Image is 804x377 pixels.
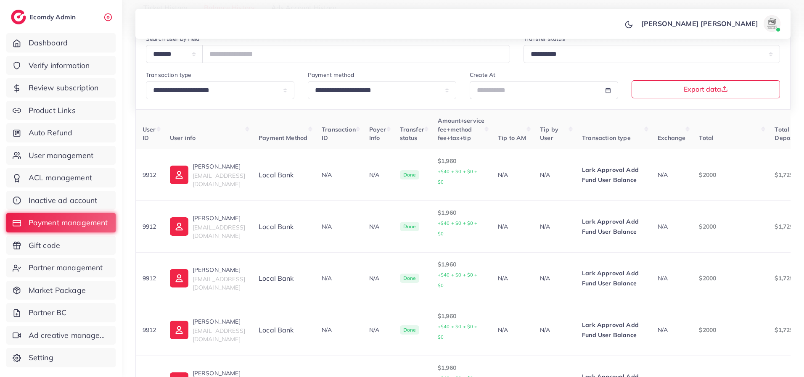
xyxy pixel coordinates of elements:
img: logo [11,10,26,24]
a: logoEcomdy Admin [11,10,78,24]
p: [PERSON_NAME] [193,161,245,171]
img: ic-user-info.36bf1079.svg [170,321,188,339]
a: Product Links [6,101,116,120]
img: ic-user-info.36bf1079.svg [170,269,188,287]
p: N/A [498,273,526,283]
span: Inactive ad account [29,195,98,206]
div: Local bank [259,274,308,283]
p: Lark Approval Add Fund User Balance [582,268,644,288]
p: $1,960 [438,156,484,187]
small: +$40 + $0 + $0 + $0 [438,169,478,185]
p: N/A [540,170,569,180]
span: Dashboard [29,37,68,48]
span: Tip to AM [498,134,526,142]
p: N/A [540,325,569,335]
span: Transaction type [582,134,631,142]
label: Transaction type [146,71,191,79]
span: Export data [684,86,728,92]
span: Done [400,170,420,179]
span: Review subscription [29,82,99,93]
span: Total [699,134,714,142]
p: N/A [369,273,386,283]
a: Ad creative management [6,326,116,345]
span: [EMAIL_ADDRESS][DOMAIN_NAME] [193,327,245,343]
a: Partner management [6,258,116,277]
p: N/A [369,325,386,335]
span: Amount+service fee+method fee+tax+tip [438,117,484,142]
p: N/A [498,325,526,335]
span: [EMAIL_ADDRESS][DOMAIN_NAME] [193,275,245,291]
span: Gift code [29,240,60,251]
p: N/A [498,221,526,232]
span: Done [400,274,420,283]
span: N/A [658,326,668,334]
p: $1,960 [438,311,484,342]
span: ACL management [29,172,92,183]
p: $2000 [699,170,761,180]
img: avatar [764,15,780,32]
p: Lark Approval Add Fund User Balance [582,320,644,340]
p: N/A [498,170,526,180]
span: Payment Method [259,134,307,142]
a: Market Package [6,281,116,300]
p: N/A [369,170,386,180]
span: N/A [322,274,332,282]
a: ACL management [6,168,116,187]
span: N/A [322,223,332,230]
span: Payment management [29,217,108,228]
a: User management [6,146,116,165]
span: Done [400,325,420,335]
span: User ID [143,126,156,142]
p: [PERSON_NAME] [193,265,245,275]
p: $2000 [699,325,761,335]
span: User info [170,134,196,142]
label: Create At [470,71,495,79]
span: N/A [322,326,332,334]
a: Gift code [6,236,116,255]
a: Verify information [6,56,116,75]
span: [EMAIL_ADDRESS][DOMAIN_NAME] [193,224,245,240]
a: Auto Refund [6,123,116,142]
span: Tip by User [540,126,558,142]
p: 9912 [143,325,156,335]
p: 9912 [143,273,156,283]
a: Dashboard [6,33,116,53]
p: [PERSON_NAME] [193,213,245,223]
span: N/A [658,274,668,282]
span: Setting [29,352,53,363]
small: +$40 + $0 + $0 + $0 [438,220,478,237]
img: ic-user-info.36bf1079.svg [170,217,188,236]
span: [EMAIL_ADDRESS][DOMAIN_NAME] [193,172,245,188]
p: Lark Approval Add Fund User Balance [582,216,644,237]
span: Done [400,222,420,231]
p: [PERSON_NAME] [193,316,245,327]
p: $2000 [699,273,761,283]
label: Payment method [308,71,354,79]
p: N/A [540,221,569,232]
span: Product Links [29,105,76,116]
p: Lark Approval Add Fund User Balance [582,165,644,185]
span: N/A [658,223,668,230]
span: Partner BC [29,307,67,318]
span: User management [29,150,93,161]
a: Partner BC [6,303,116,322]
span: Total Deposit [775,126,797,142]
div: Local bank [259,170,308,180]
a: Review subscription [6,78,116,98]
p: N/A [540,273,569,283]
span: Partner management [29,262,103,273]
small: +$40 + $0 + $0 + $0 [438,272,478,288]
span: Market Package [29,285,86,296]
p: N/A [369,221,386,232]
p: [PERSON_NAME] [PERSON_NAME] [641,18,758,29]
span: Ad creative management [29,330,109,341]
a: Setting [6,348,116,367]
span: N/A [322,171,332,179]
h2: Ecomdy Admin [29,13,78,21]
span: Auto Refund [29,127,73,138]
span: Exchange [658,134,685,142]
p: $2000 [699,221,761,232]
p: $1,960 [438,208,484,239]
p: 9912 [143,221,156,232]
span: Payer Info [369,126,386,142]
